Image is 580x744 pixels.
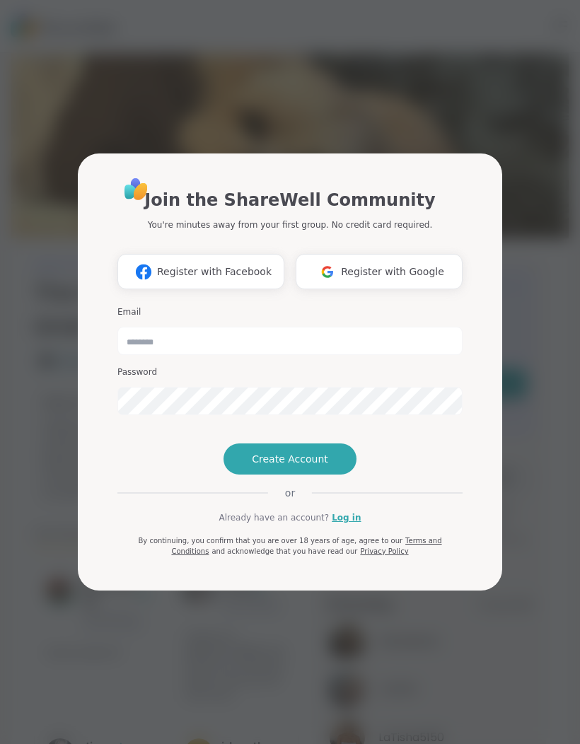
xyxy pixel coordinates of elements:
[252,452,328,466] span: Create Account
[117,306,463,318] h3: Email
[332,511,361,524] a: Log in
[130,259,157,285] img: ShareWell Logomark
[341,265,444,279] span: Register with Google
[117,254,284,289] button: Register with Facebook
[138,537,402,545] span: By continuing, you confirm that you are over 18 years of age, agree to our
[211,547,357,555] span: and acknowledge that you have read our
[157,265,272,279] span: Register with Facebook
[117,366,463,378] h3: Password
[148,219,432,231] p: You're minutes away from your first group. No credit card required.
[268,486,312,500] span: or
[219,511,329,524] span: Already have an account?
[314,259,341,285] img: ShareWell Logomark
[171,537,441,555] a: Terms and Conditions
[144,187,435,213] h1: Join the ShareWell Community
[296,254,463,289] button: Register with Google
[120,173,152,205] img: ShareWell Logo
[224,443,356,475] button: Create Account
[360,547,408,555] a: Privacy Policy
